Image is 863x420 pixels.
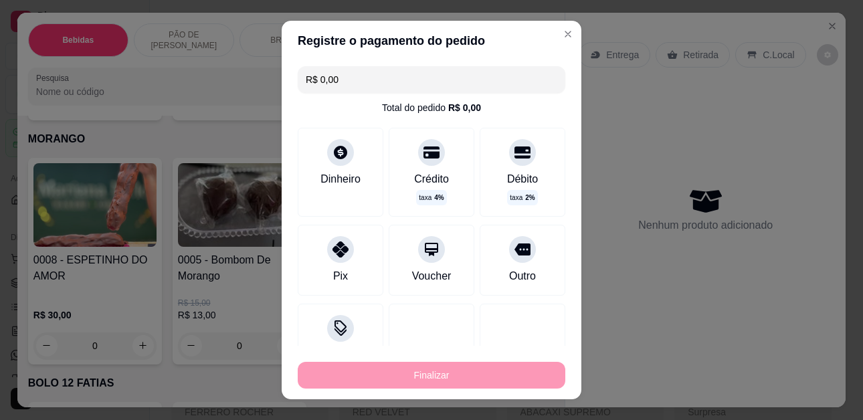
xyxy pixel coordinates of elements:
div: Crédito [414,171,449,187]
header: Registre o pagamento do pedido [282,21,581,61]
p: taxa [419,193,444,203]
div: R$ 0,00 [448,101,481,114]
div: Débito [507,171,538,187]
div: Pix [333,268,348,284]
div: Dinheiro [320,171,361,187]
input: Ex.: hambúrguer de cordeiro [306,66,557,93]
div: Outro [509,268,536,284]
span: 2 % [525,193,535,203]
span: 4 % [434,193,444,203]
div: Total do pedido [382,101,481,114]
div: Voucher [412,268,452,284]
p: taxa [510,193,535,203]
button: Close [557,23,579,45]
